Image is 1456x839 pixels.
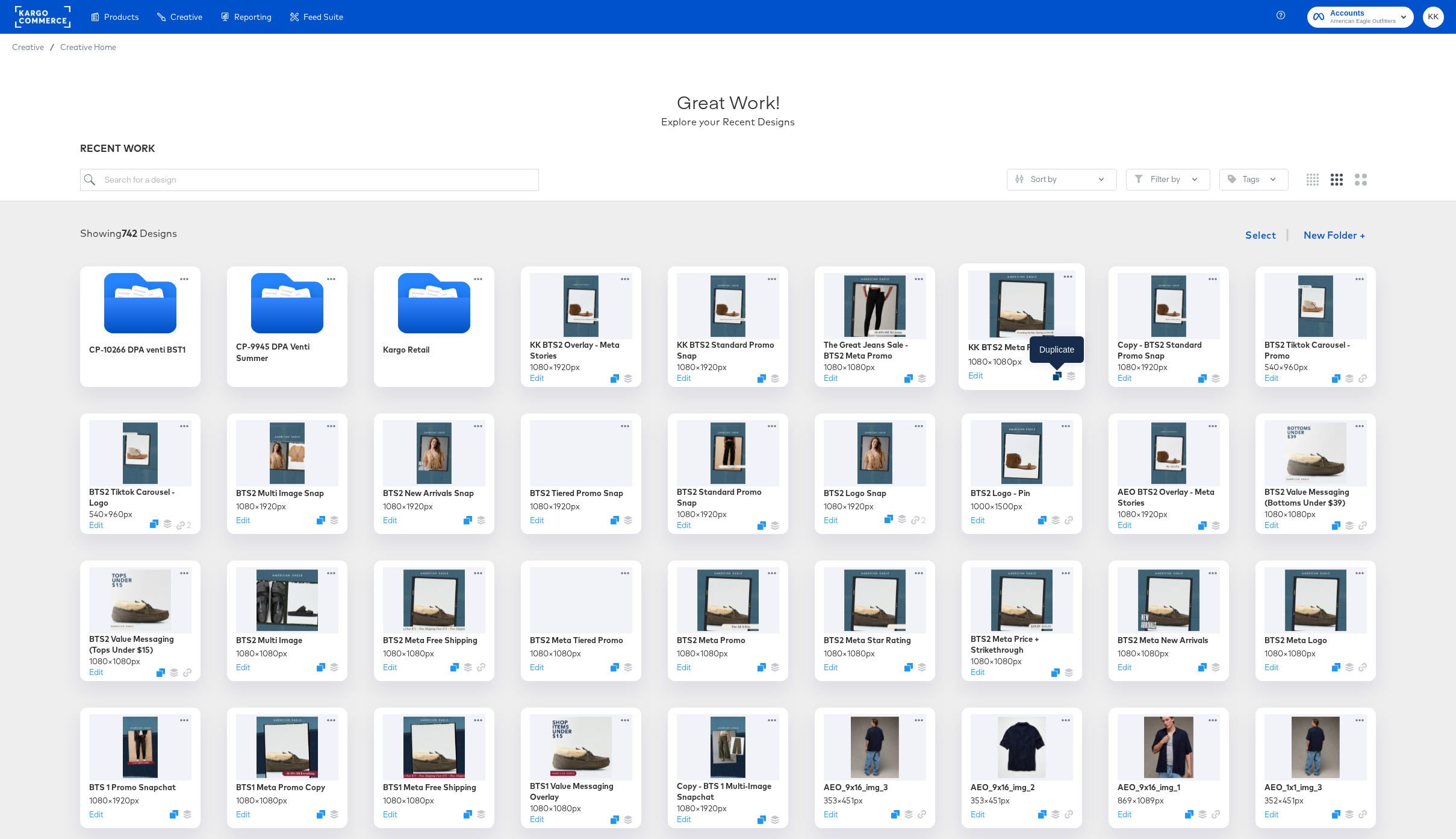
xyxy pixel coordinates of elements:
div: KK BTS2 Standard Promo Snap [677,339,779,362]
div: AEO_1x1_img_3 [1265,782,1322,793]
div: 2 [911,515,926,526]
svg: Duplicate [450,663,459,671]
div: 1080 × 1080 px [971,656,1022,667]
svg: Duplicate [1332,374,1340,383]
div: BTS2 Logo - Pin1000×1500pxEditDuplicate [962,413,1082,534]
div: BTS2 Meta Logo [1265,635,1327,646]
div: 1080 × 1080 px [383,648,434,659]
button: SlidersSort by [1007,169,1117,190]
div: BTS2 Value Messaging (Tops Under $15) [89,633,191,656]
div: 1080 × 1080 px [236,795,287,806]
button: Duplicate [758,374,766,383]
svg: Duplicate [1053,371,1062,380]
div: BTS2 Meta Promo [677,635,745,646]
button: Select [1240,223,1281,247]
button: Duplicate [464,516,472,524]
button: Duplicate [904,663,913,671]
strong: 742 [122,227,137,239]
div: BTS2 Tiered Promo Snap1080×1920pxEditDuplicate [521,413,641,534]
div: BTS2 Tiktok Carousel - Promo [1265,339,1367,362]
input: Search for a design [80,169,539,191]
svg: Duplicate [1038,516,1047,524]
div: 353 × 451 px [971,795,1010,806]
button: Edit [89,520,103,531]
button: Edit [236,515,250,526]
span: Creative [170,12,202,22]
svg: Duplicate [317,516,325,524]
button: Edit [971,515,985,526]
span: Feed Suite [303,12,343,22]
button: Edit [236,662,250,673]
div: BTS2 New Arrivals Snap [383,488,474,499]
button: Duplicate [611,516,619,524]
div: BTS2 Meta Tiered Promo1080×1080pxEditDuplicate [521,561,641,681]
div: Kargo Retail [383,344,429,356]
div: BTS2 Meta Price + Strikethrough [971,633,1073,656]
svg: Folder [80,273,201,333]
svg: Link [911,516,919,524]
button: Duplicate [885,515,893,523]
div: BTS2 Standard Promo Snap [677,486,779,509]
button: Edit [824,515,838,526]
div: BTS2 Multi Image Snap [236,488,324,499]
a: Creative Home [60,42,116,52]
div: BTS2 Value Messaging (Bottoms Under $39)1080×1080pxEditDuplicate [1255,413,1376,534]
button: Duplicate [317,810,325,819]
button: Edit [1118,520,1131,531]
svg: Duplicate [464,810,472,819]
div: BTS2 Meta New Arrivals1080×1080pxEditDuplicate [1109,561,1229,681]
div: 1080 × 1920 px [677,509,727,520]
svg: Medium grid [1331,174,1343,186]
div: 1080 × 1080 px [530,648,581,659]
div: 1080 × 1080 px [236,648,287,659]
svg: Duplicate [758,521,766,530]
button: Edit [530,814,544,825]
svg: Duplicate [611,815,619,824]
svg: Duplicate [170,810,178,819]
div: 353 × 451 px [824,795,863,806]
div: KK BTS2 Overlay - Meta Stories [530,339,632,362]
button: Duplicate [1332,521,1340,530]
div: BTS1 Value Messaging Overlay1080×1080pxEditDuplicate [521,708,641,828]
div: KK BTS2 Overlay - Meta Stories1080×1920pxEditDuplicate [521,266,641,387]
svg: Duplicate [317,663,325,671]
div: Copy - BTS 1 Multi-Image Snapchat [677,781,779,803]
button: Duplicate [1198,521,1207,530]
div: 352 × 451 px [1265,795,1304,806]
span: Select [1245,227,1276,244]
button: Edit [530,372,544,384]
div: KK BTS2 Meta Promo1080×1080pxEditDuplicate [959,263,1085,390]
button: Edit [383,662,397,673]
div: The Great Jeans Sale - BTS2 Meta Promo1080×1080pxEditDuplicate [815,266,935,387]
div: 1080 × 1080 px [530,803,581,814]
div: 1080 × 1920 px [824,501,874,512]
div: BTS2 Logo - Pin [971,488,1030,499]
div: BTS2 Meta Price + Strikethrough1080×1080pxEditDuplicate [962,561,1082,681]
div: BTS 1 Promo Snapchat [89,782,176,793]
svg: Duplicate [611,374,619,383]
button: Edit [1265,520,1278,531]
span: American Eagle Outfitters [1330,17,1396,27]
div: 540 × 960 px [89,509,132,520]
svg: Duplicate [611,663,619,671]
svg: Duplicate [157,668,165,677]
div: BTS2 Tiktok Carousel - Logo [89,486,191,509]
div: 540 × 960 px [1265,362,1308,373]
button: Edit [677,520,691,531]
div: 1080 × 1080 px [1265,648,1316,659]
div: BTS2 Value Messaging (Tops Under $15)1080×1080pxEditDuplicate [80,561,201,681]
button: Edit [1118,809,1131,820]
button: Duplicate [1185,810,1193,819]
div: CP-9945 DPA Venti Summer [236,341,338,363]
div: 1080 × 1920 px [677,803,727,814]
div: 1080 × 1080 px [89,656,140,667]
div: 2 [176,520,191,531]
button: Duplicate [1198,663,1207,671]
